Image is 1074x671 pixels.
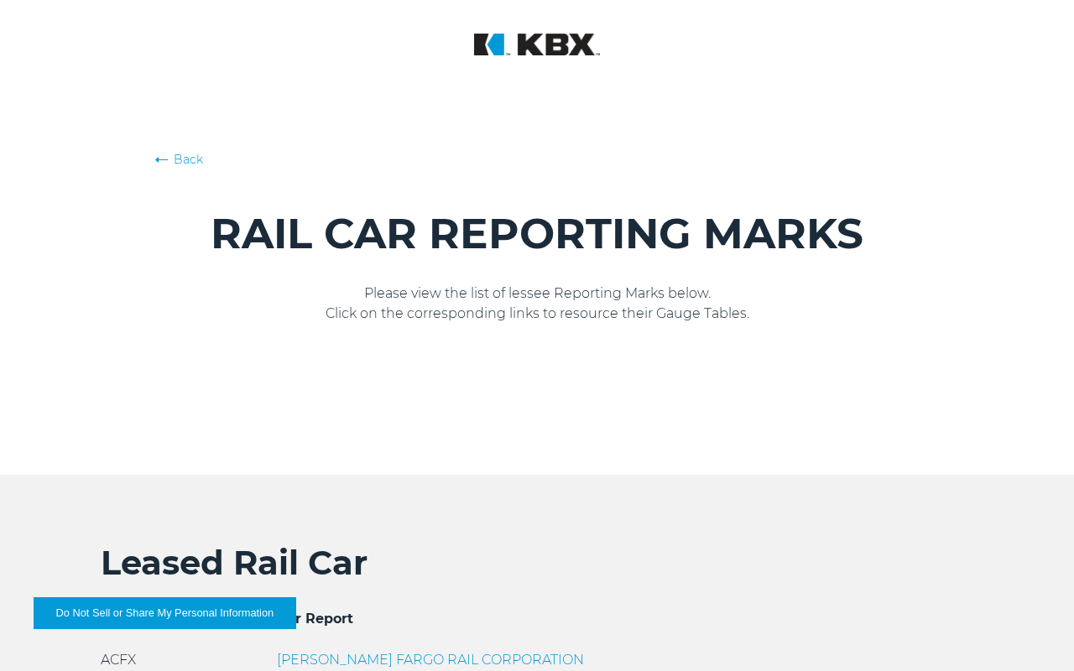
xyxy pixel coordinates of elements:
a: [PERSON_NAME] FARGO RAIL CORPORATION [277,652,584,668]
p: Please view the list of lessee Reporting Marks below. Click on the corresponding links to resourc... [155,283,919,324]
img: KBX Logistics [474,34,600,55]
span: ACFX [101,652,136,668]
button: Do Not Sell or Share My Personal Information [34,597,296,629]
a: Back [155,151,919,168]
h2: Leased Rail Car [101,542,973,584]
span: Car Report [277,611,353,627]
iframe: Chat Widget [990,590,1074,671]
h1: RAIL CAR REPORTING MARKS [155,210,919,258]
